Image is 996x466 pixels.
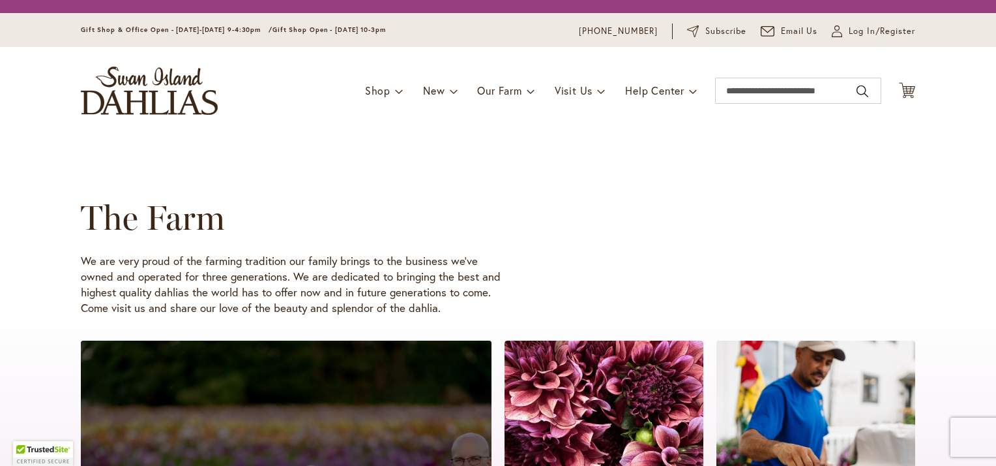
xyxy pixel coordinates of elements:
span: Subscribe [705,25,746,38]
h1: The Farm [81,198,877,238]
a: [PHONE_NUMBER] [579,25,658,38]
span: Our Farm [477,84,521,97]
span: New [423,84,445,97]
span: Gift Shop & Office Open - [DATE]-[DATE] 9-4:30pm / [81,25,272,34]
span: Visit Us [555,84,593,97]
a: Log In/Register [832,25,915,38]
span: Gift Shop Open - [DATE] 10-3pm [272,25,386,34]
div: TrustedSite Certified [13,441,73,466]
span: Log In/Register [849,25,915,38]
p: We are very proud of the farming tradition our family brings to the business we’ve owned and oper... [81,253,505,316]
a: Subscribe [687,25,746,38]
span: Email Us [781,25,818,38]
a: store logo [81,67,218,115]
span: Shop [365,84,390,97]
a: Email Us [761,25,818,38]
span: Help Center [625,84,684,97]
